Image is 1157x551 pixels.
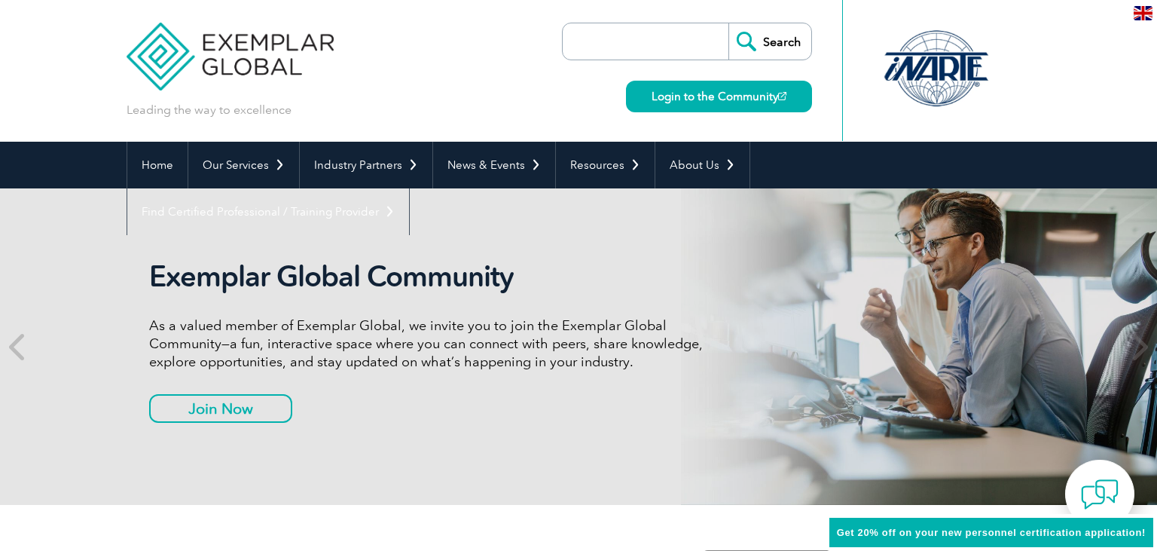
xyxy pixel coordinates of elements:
[655,142,749,188] a: About Us
[728,23,811,60] input: Search
[188,142,299,188] a: Our Services
[433,142,555,188] a: News & Events
[127,188,409,235] a: Find Certified Professional / Training Provider
[127,142,188,188] a: Home
[1081,476,1119,513] img: contact-chat.png
[1134,6,1152,20] img: en
[149,394,292,423] a: Join Now
[626,81,812,112] a: Login to the Community
[778,92,786,100] img: open_square.png
[837,527,1146,538] span: Get 20% off on your new personnel certification application!
[300,142,432,188] a: Industry Partners
[149,259,714,294] h2: Exemplar Global Community
[149,317,714,371] p: As a valued member of Exemplar Global, we invite you to join the Exemplar Global Community—a fun,...
[556,142,655,188] a: Resources
[127,102,292,118] p: Leading the way to excellence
